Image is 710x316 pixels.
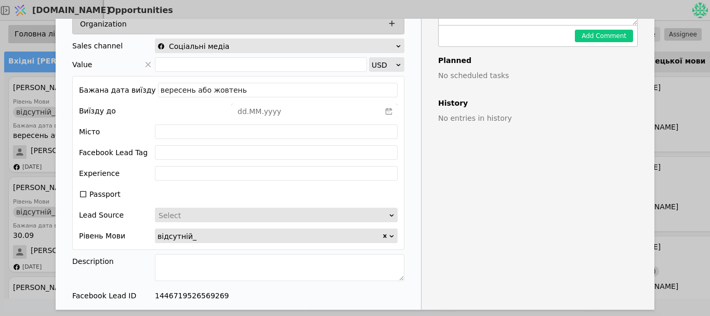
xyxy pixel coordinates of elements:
[72,39,123,53] div: Sales channel
[79,208,124,222] div: Lead Source
[385,108,392,115] svg: calender simple
[169,39,229,54] span: Соціальні медіа
[72,290,136,301] div: Facebook Lead ID
[79,145,148,160] div: Facebook Lead Tag
[157,43,165,50] img: facebook.svg
[232,104,380,119] input: dd.MM.yyyy
[438,55,638,66] h4: Planned
[72,57,92,72] span: Value
[79,83,156,97] div: Бажана дата виїзду
[56,19,654,310] div: Add Opportunity
[438,113,638,124] p: No entries in history
[157,229,382,243] div: відсутній_
[80,19,127,30] p: Organization
[72,254,155,269] div: Description
[89,187,121,201] div: Passport
[372,58,395,72] div: USD
[438,70,638,81] p: No scheduled tasks
[79,229,125,243] div: Рівень Мови
[79,166,120,181] div: Experience
[438,98,638,109] h4: History
[575,30,633,42] button: Add Comment
[79,104,116,118] div: Виїзду до
[155,290,404,301] div: 1446719526569269
[79,124,100,139] div: Місто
